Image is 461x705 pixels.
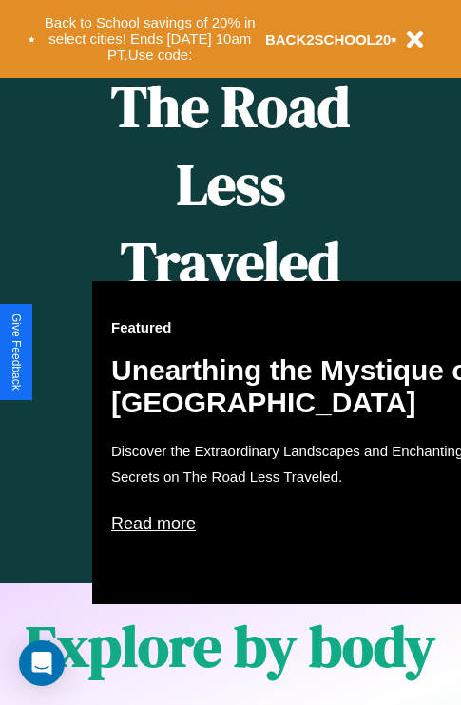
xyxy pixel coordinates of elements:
h1: The Road Less Traveled [92,67,369,302]
div: Open Intercom Messenger [19,640,65,686]
h1: Explore by body [26,607,435,685]
b: BACK2SCHOOL20 [265,31,392,48]
button: Back to School savings of 20% in select cities! Ends [DATE] 10am PT.Use code: [35,10,265,68]
div: Give Feedback [10,314,23,391]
